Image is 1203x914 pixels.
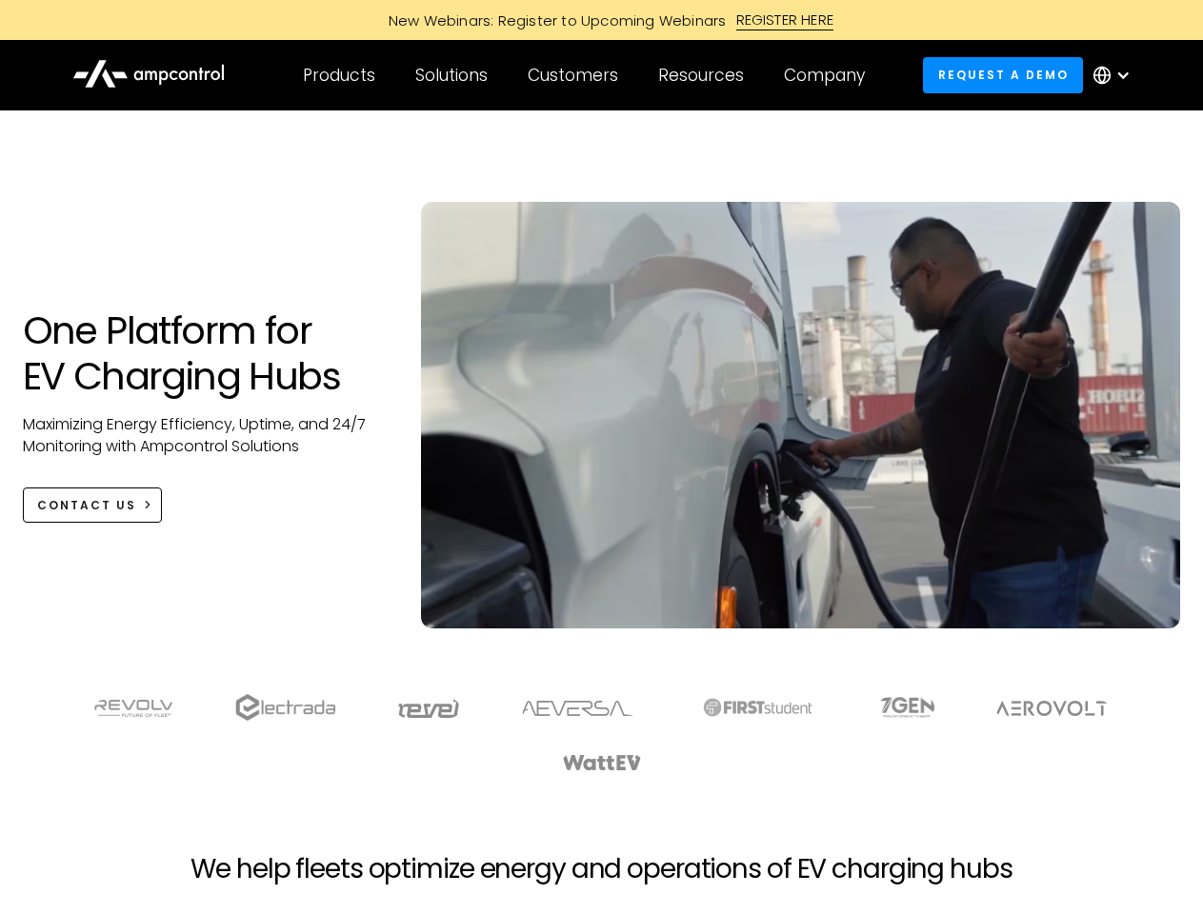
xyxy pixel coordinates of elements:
[784,65,865,86] div: Company
[37,497,136,514] div: CONTACT US
[190,853,1012,885] h2: We help fleets optimize energy and operations of EV charging hubs
[528,65,618,86] div: Customers
[235,694,335,721] img: electrada logo
[736,10,834,30] div: REGISTER HERE
[995,701,1109,716] img: Aerovolt Logo
[173,10,1031,30] a: New Webinars: Register to Upcoming WebinarsREGISTER HERE
[658,65,744,86] div: Resources
[303,65,375,86] div: Products
[23,487,163,523] a: CONTACT US
[415,65,488,86] div: Solutions
[923,57,1083,92] a: Request a demo
[23,308,384,399] h1: One Platform for EV Charging Hubs
[562,755,642,770] img: WattEV logo
[370,10,736,30] div: New Webinars: Register to Upcoming Webinars
[23,414,384,457] p: Maximizing Energy Efficiency, Uptime, and 24/7 Monitoring with Ampcontrol Solutions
